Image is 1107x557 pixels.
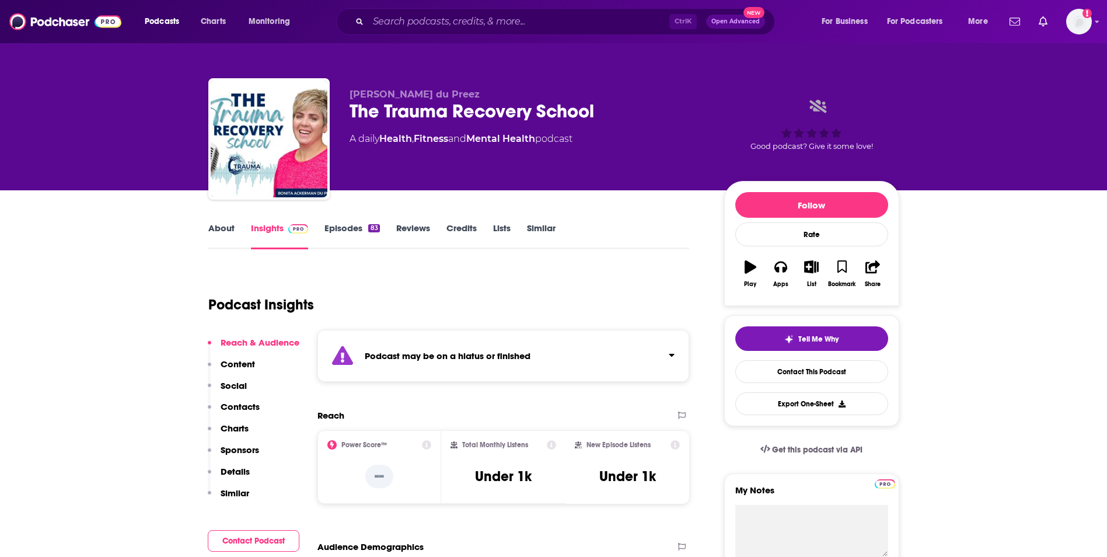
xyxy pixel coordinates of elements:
[379,133,412,144] a: Health
[735,253,766,295] button: Play
[193,12,233,31] a: Charts
[208,337,299,358] button: Reach & Audience
[221,488,249,499] p: Similar
[145,13,179,30] span: Podcasts
[208,296,314,314] h1: Podcast Insights
[1066,9,1092,34] img: User Profile
[743,7,764,18] span: New
[735,392,888,415] button: Export One-Sheet
[1066,9,1092,34] span: Logged in as SusanHershberg
[475,468,532,485] h3: Under 1k
[960,12,1003,31] button: open menu
[827,253,857,295] button: Bookmark
[1005,12,1025,32] a: Show notifications dropdown
[466,133,535,144] a: Mental Health
[221,401,260,412] p: Contacts
[875,479,895,489] img: Podchaser Pro
[711,19,760,25] span: Open Advanced
[798,335,839,344] span: Tell Me Why
[493,222,511,249] a: Lists
[822,13,868,30] span: For Business
[368,224,379,232] div: 83
[446,222,477,249] a: Credits
[251,222,309,249] a: InsightsPodchaser Pro
[221,358,255,370] p: Content
[208,444,259,466] button: Sponsors
[221,444,259,455] p: Sponsors
[350,132,572,146] div: A daily podcast
[887,13,943,30] span: For Podcasters
[208,466,250,488] button: Details
[807,281,816,288] div: List
[599,468,656,485] h3: Under 1k
[341,441,387,449] h2: Power Score™
[414,133,448,144] a: Fitness
[221,380,247,391] p: Social
[750,142,873,151] span: Good podcast? Give it some love!
[368,12,669,31] input: Search podcasts, credits, & more...
[865,281,881,288] div: Share
[288,224,309,234] img: Podchaser Pro
[208,222,235,249] a: About
[208,401,260,423] button: Contacts
[208,358,255,380] button: Content
[879,12,960,31] button: open menu
[586,441,651,449] h2: New Episode Listens
[773,281,788,288] div: Apps
[857,253,888,295] button: Share
[828,281,855,288] div: Bookmark
[706,15,765,29] button: Open AdvancedNew
[317,330,690,382] section: Click to expand status details
[208,423,249,444] button: Charts
[796,253,826,295] button: List
[724,89,899,161] div: Good podcast? Give it some love!
[350,89,480,100] span: [PERSON_NAME] du Preez
[201,13,226,30] span: Charts
[784,335,794,344] img: tell me why sparkle
[669,14,697,29] span: Ctrl K
[137,12,194,31] button: open menu
[221,337,299,348] p: Reach & Audience
[324,222,379,249] a: Episodes83
[1066,9,1092,34] button: Show profile menu
[208,380,247,402] button: Social
[1034,12,1052,32] a: Show notifications dropdown
[875,478,895,489] a: Pro website
[735,192,888,218] button: Follow
[448,133,466,144] span: and
[208,488,249,509] button: Similar
[396,222,430,249] a: Reviews
[211,81,327,197] img: The Trauma Recovery School
[527,222,556,249] a: Similar
[208,530,299,552] button: Contact Podcast
[462,441,528,449] h2: Total Monthly Listens
[735,360,888,383] a: Contact This Podcast
[766,253,796,295] button: Apps
[1082,9,1092,18] svg: Add a profile image
[735,222,888,246] div: Rate
[317,410,344,421] h2: Reach
[772,445,862,455] span: Get this podcast via API
[347,8,786,35] div: Search podcasts, credits, & more...
[735,326,888,351] button: tell me why sparkleTell Me Why
[813,12,882,31] button: open menu
[240,12,305,31] button: open menu
[968,13,988,30] span: More
[221,466,250,477] p: Details
[249,13,290,30] span: Monitoring
[412,133,414,144] span: ,
[9,11,121,33] img: Podchaser - Follow, Share and Rate Podcasts
[365,350,530,361] strong: Podcast may be on a hiatus or finished
[317,541,424,552] h2: Audience Demographics
[221,423,249,434] p: Charts
[735,485,888,505] label: My Notes
[365,465,393,488] p: --
[744,281,756,288] div: Play
[751,436,872,464] a: Get this podcast via API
